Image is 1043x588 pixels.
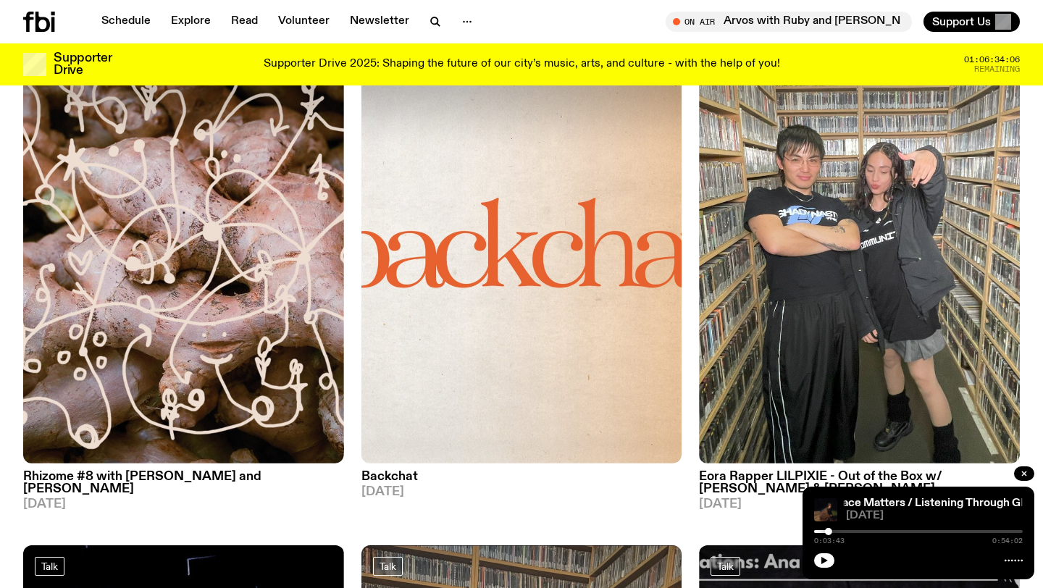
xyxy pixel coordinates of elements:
[361,486,682,498] span: [DATE]
[711,557,740,576] a: Talk
[964,56,1020,64] span: 01:06:34:06
[814,537,845,545] span: 0:03:43
[932,15,991,28] span: Support Us
[699,463,1020,511] a: Eora Rapper LILPIXIE - Out of the Box w/ [PERSON_NAME] & [PERSON_NAME][DATE]
[846,511,1023,521] span: [DATE]
[361,463,682,498] a: Backchat[DATE]
[23,471,344,495] h3: Rhizome #8 with [PERSON_NAME] and [PERSON_NAME]
[814,498,837,521] img: Fetle crouches in a park at night. They are wearing a long brown garment and looking solemnly int...
[41,560,58,571] span: Talk
[341,12,418,32] a: Newsletter
[23,463,344,511] a: Rhizome #8 with [PERSON_NAME] and [PERSON_NAME][DATE]
[974,65,1020,73] span: Remaining
[361,471,682,483] h3: Backchat
[222,12,267,32] a: Read
[380,560,396,571] span: Talk
[93,12,159,32] a: Schedule
[264,58,780,71] p: Supporter Drive 2025: Shaping the future of our city’s music, arts, and culture - with the help o...
[992,537,1023,545] span: 0:54:02
[699,471,1020,495] h3: Eora Rapper LILPIXIE - Out of the Box w/ [PERSON_NAME] & [PERSON_NAME]
[923,12,1020,32] button: Support Us
[699,498,1020,511] span: [DATE]
[717,560,734,571] span: Talk
[23,36,344,463] img: A close up picture of a bunch of ginger roots. Yellow squiggles with arrows, hearts and dots are ...
[666,12,912,32] button: On AirArvos with Ruby and [PERSON_NAME]
[23,498,344,511] span: [DATE]
[269,12,338,32] a: Volunteer
[54,52,112,77] h3: Supporter Drive
[373,557,403,576] a: Talk
[35,557,64,576] a: Talk
[162,12,219,32] a: Explore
